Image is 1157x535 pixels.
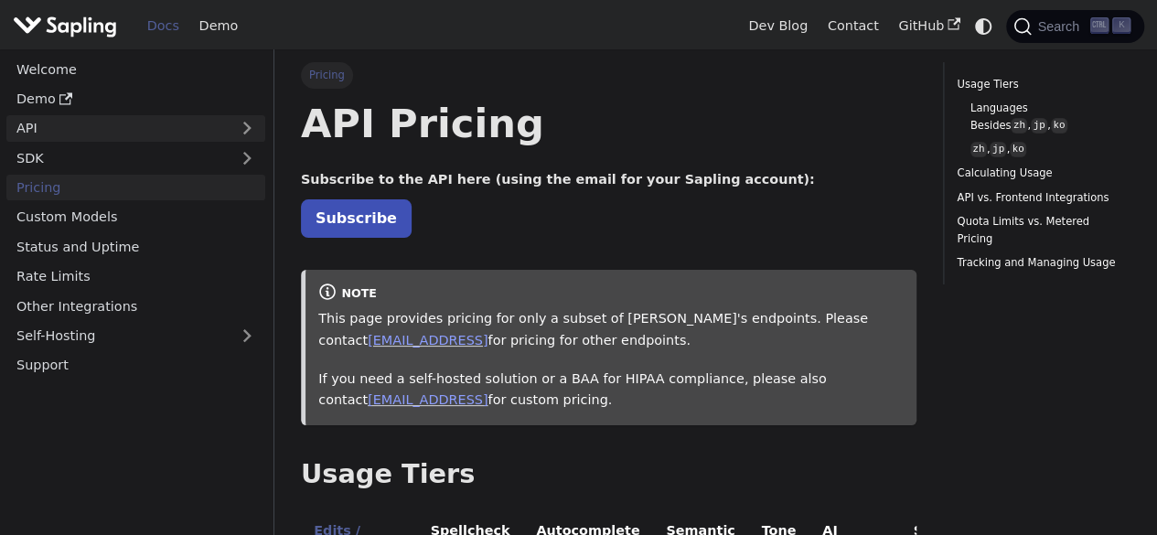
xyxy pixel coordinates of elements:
[13,13,117,39] img: Sapling.ai
[1032,19,1090,34] span: Search
[6,86,265,112] a: Demo
[301,62,353,88] span: Pricing
[1011,118,1027,134] code: zh
[957,213,1124,248] a: Quota Limits vs. Metered Pricing
[6,352,265,379] a: Support
[368,333,487,348] a: [EMAIL_ADDRESS]
[1041,118,1057,134] code: jp
[6,204,265,230] a: Custom Models
[968,213,1138,248] a: Quota Limits vs. Metered Pricing
[301,199,412,237] a: Subscribe
[980,142,997,157] code: zh
[902,12,983,40] a: GitHub
[318,308,904,352] p: This page provides pricing for only a subset of [PERSON_NAME]'s endpoints. Please contact for pri...
[6,293,265,319] a: Other Integrations
[137,12,189,40] a: Docs
[301,99,927,148] h1: API Pricing
[968,254,1138,272] a: Tracking and Managing Usage
[189,12,248,40] a: Demo
[957,76,1124,93] a: Usage Tiers
[1001,142,1017,157] code: jp
[318,369,904,412] p: If you need a self-hosted solution or a BAA for HIPAA compliance, please also contact for custom ...
[1031,118,1047,134] code: jp
[6,323,265,349] a: Self-Hosting
[229,144,265,171] button: Expand sidebar category 'SDK'
[1126,17,1144,34] kbd: K
[752,12,830,40] a: Dev Blog
[1022,118,1038,134] code: zh
[970,13,997,39] button: Switch between dark and light mode (currently system mode)
[318,308,914,352] p: This page provides pricing for only a subset of [PERSON_NAME]'s endpoints. Please contact for pri...
[301,62,927,88] nav: Breadcrumbs
[6,56,265,82] a: Welcome
[6,233,265,260] a: Status and Uptime
[368,392,487,407] a: [EMAIL_ADDRESS]
[968,165,1138,182] a: Calculating Usage
[818,12,889,40] a: Contact
[301,99,916,148] h1: API Pricing
[318,283,914,305] div: note
[6,263,265,290] a: Rate Limits
[1051,118,1067,134] code: ko
[957,189,1124,207] a: API vs. Frontend Integrations
[13,13,123,39] a: Sapling.ai
[738,12,817,40] a: Dev Blog
[318,283,904,305] div: note
[229,115,265,142] button: Expand sidebar category 'API'
[970,142,987,157] code: zh
[970,100,1118,134] a: Languages Besideszh,jp,ko
[968,76,1138,93] a: Usage Tiers
[301,458,927,491] h2: Usage Tiers
[6,175,265,201] a: Pricing
[1020,10,1157,43] button: Search (Ctrl+K)
[980,100,1131,134] a: Languages Besideszh,jp,ko
[984,13,1011,39] button: Switch between dark and light mode (currently system mode)
[980,141,1131,158] a: zh,jp,ko
[968,189,1138,207] a: API vs. Frontend Integrations
[301,458,916,491] h2: Usage Tiers
[6,115,229,142] a: API
[1061,118,1077,134] code: ko
[6,144,229,171] a: SDK
[831,12,903,40] a: Contact
[990,142,1006,157] code: jp
[957,254,1124,272] a: Tracking and Managing Usage
[301,62,916,88] nav: Breadcrumbs
[970,141,1118,158] a: zh,jp,ko
[888,12,970,40] a: GitHub
[301,172,815,187] strong: Subscribe to the API here (using the email for your Sapling account):
[1045,19,1104,34] span: Search
[1020,142,1036,157] code: ko
[1112,17,1130,34] kbd: K
[318,369,914,412] p: If you need a self-hosted solution or a BAA for HIPAA compliance, please also contact for custom ...
[1010,142,1026,157] code: ko
[957,165,1124,182] a: Calculating Usage
[1006,10,1143,43] button: Search (Ctrl+K)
